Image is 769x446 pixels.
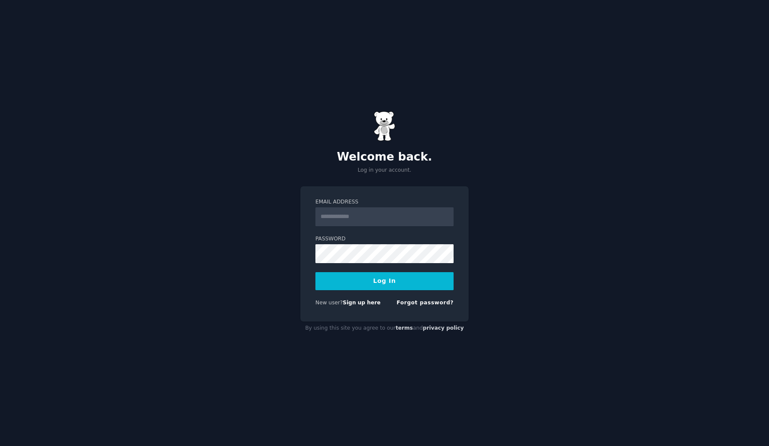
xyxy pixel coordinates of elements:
[315,300,343,306] span: New user?
[397,300,454,306] a: Forgot password?
[315,235,454,243] label: Password
[423,325,464,331] a: privacy policy
[343,300,381,306] a: Sign up here
[315,272,454,290] button: Log In
[300,150,469,164] h2: Welcome back.
[374,111,395,141] img: Gummy Bear
[300,167,469,174] p: Log in your account.
[396,325,413,331] a: terms
[315,198,454,206] label: Email Address
[300,322,469,335] div: By using this site you agree to our and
